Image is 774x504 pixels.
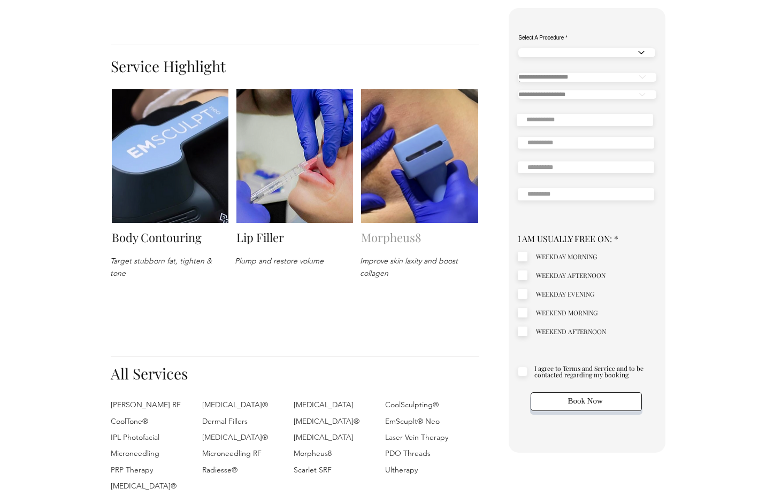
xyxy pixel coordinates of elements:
[111,363,251,383] h2: All Services
[202,448,262,458] span: Microneedling RF
[202,432,268,442] span: [MEDICAL_DATA]®
[385,432,448,442] span: Laser Vein Therapy
[111,448,159,458] span: Microneedling
[202,416,248,426] span: Dermal Fillers
[385,400,439,409] span: CoolSculpting®
[294,416,359,426] span: [MEDICAL_DATA]®
[518,235,653,243] div: I AM USUALLY FREE ON:
[202,465,237,475] span: Radiesse®
[385,448,431,458] span: PDO Threads
[361,229,421,245] a: Morpheus8
[534,364,643,379] span: I agree to Terms and Service and to be contacted regarding my booking
[111,481,177,491] span: [MEDICAL_DATA]®
[536,308,597,317] span: WEEKEND MORNING
[111,416,148,426] span: CoolTone®
[111,465,153,475] span: PRP Therapy
[294,432,354,442] span: [MEDICAL_DATA]
[568,397,602,406] span: Book Now
[111,400,181,409] span: [PERSON_NAME] RF
[536,252,597,261] span: WEEKDAY MORNING
[110,256,212,277] em: Target stubborn fat, tighten & tone
[518,73,656,82] select: Confirm Your MedSpa
[536,327,606,336] span: WEEKEND AFTERNOON
[518,35,655,41] label: Select A Procedure
[385,465,418,475] span: Ultherapy
[111,432,159,442] span: IPL Photofacial
[202,400,268,409] span: [MEDICAL_DATA]®
[111,56,251,76] h2: Service Highlight
[112,229,202,245] a: Body Contouring
[536,271,606,280] span: WEEKDAY AFTERNOON
[360,256,458,277] em: Improve skin laxity and boost collagen
[294,448,332,458] span: Morpheus8
[536,290,594,298] span: WEEKDAY EVENING
[236,229,284,245] a: Lip Filler
[235,256,324,266] em: Plump and restore volume
[531,392,641,411] button: Book Now
[294,465,332,475] span: Scarlet SRF
[385,416,440,426] span: EmScuplt® Neo
[294,400,354,409] span: [MEDICAL_DATA]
